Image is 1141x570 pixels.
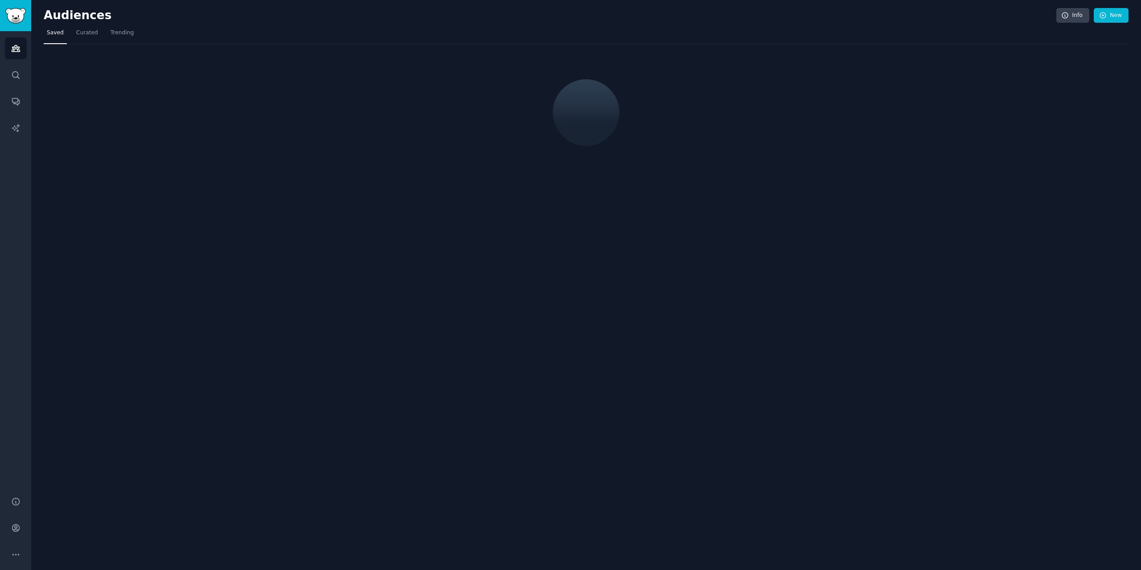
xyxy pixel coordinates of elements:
span: Saved [47,29,64,37]
img: GummySearch logo [5,8,26,24]
h2: Audiences [44,8,1056,23]
a: New [1094,8,1129,23]
a: Info [1056,8,1089,23]
a: Saved [44,26,67,44]
span: Trending [111,29,134,37]
span: Curated [76,29,98,37]
a: Trending [107,26,137,44]
a: Curated [73,26,101,44]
